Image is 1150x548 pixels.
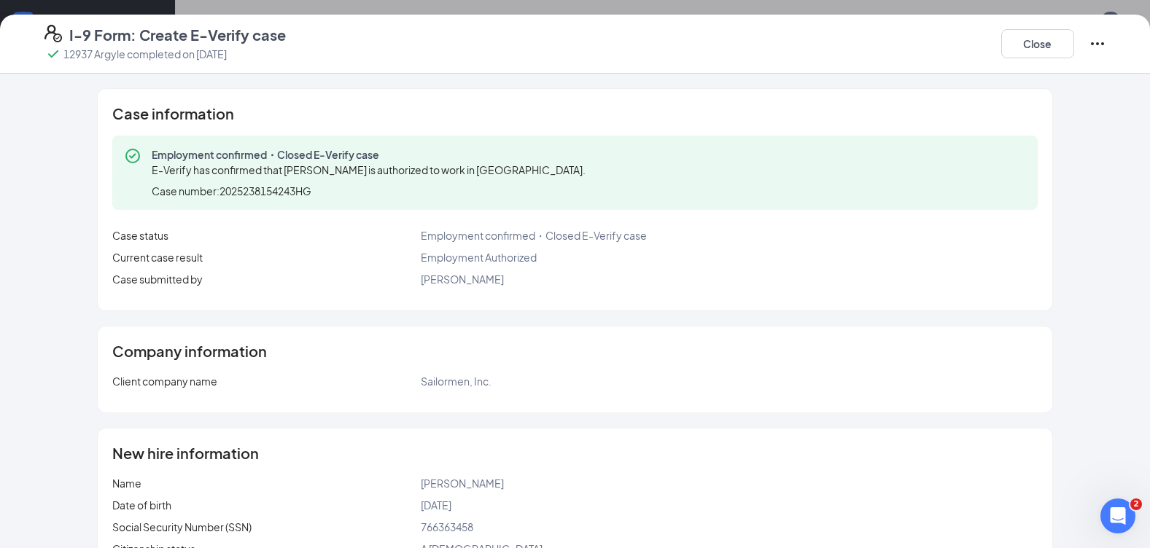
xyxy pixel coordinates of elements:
[421,251,537,264] span: Employment Authorized
[112,498,171,512] span: Date of birth
[112,375,217,388] span: Client company name
[112,477,141,490] span: Name
[421,498,451,512] span: [DATE]
[112,273,203,286] span: Case submitted by
[112,106,234,121] span: Case information
[1100,498,1135,533] iframe: Intercom live chat
[1089,35,1106,52] svg: Ellipses
[44,25,62,42] svg: FormI9EVerifyIcon
[421,273,504,286] span: [PERSON_NAME]
[1001,29,1074,58] button: Close
[44,45,62,63] svg: Checkmark
[69,25,286,45] h4: I-9 Form: Create E-Verify case
[63,47,227,61] p: 12937 Argyle completed on [DATE]
[152,163,586,176] span: E-Verify has confirmed that [PERSON_NAME] is authorized to work in [GEOGRAPHIC_DATA].
[421,229,647,242] span: Employment confirmed・Closed E-Verify case
[112,229,168,242] span: Case status
[152,184,311,198] span: Case number: 2025238154243HG
[112,344,267,359] span: Company information
[124,147,141,165] svg: CheckmarkCircle
[112,446,259,461] span: New hire information
[1130,498,1142,510] span: 2
[421,520,473,533] span: 766363458
[421,375,492,388] span: Sailormen, Inc.
[112,520,252,533] span: Social Security Number (SSN)
[421,477,504,490] span: [PERSON_NAME]
[152,147,591,162] span: Employment confirmed・Closed E-Verify case
[112,251,203,264] span: Current case result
